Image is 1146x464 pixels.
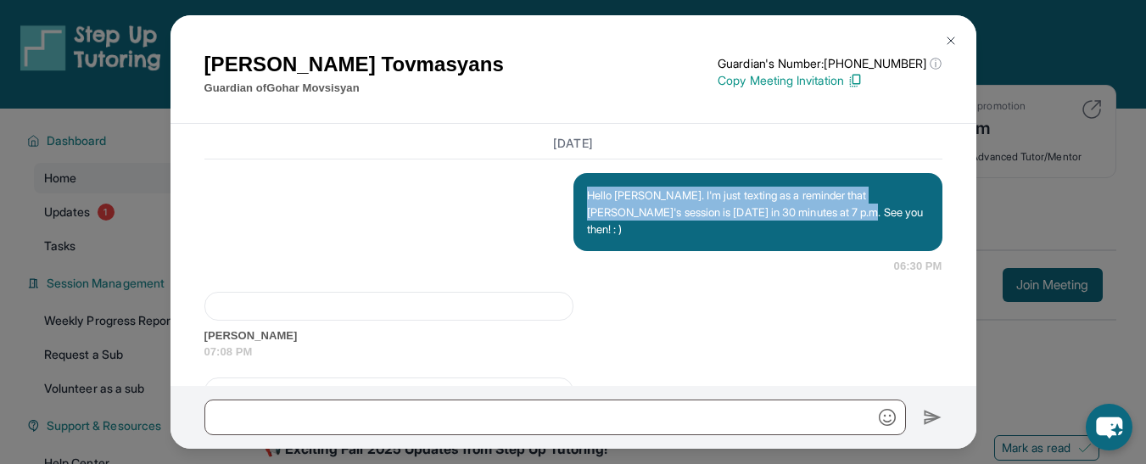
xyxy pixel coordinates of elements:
[587,187,929,238] p: Hello [PERSON_NAME]. I'm just texting as a reminder that [PERSON_NAME]'s session is [DATE] in 30 ...
[204,135,942,152] h3: [DATE]
[944,34,958,48] img: Close Icon
[718,55,942,72] p: Guardian's Number: [PHONE_NUMBER]
[1086,404,1132,450] button: chat-button
[879,409,896,426] img: Emoji
[923,407,942,428] img: Send icon
[204,49,504,80] h1: [PERSON_NAME] Tovmasyans
[204,327,942,344] span: [PERSON_NAME]
[930,55,942,72] span: ⓘ
[894,258,942,275] span: 06:30 PM
[204,344,942,361] span: 07:08 PM
[204,80,504,97] p: Guardian of Gohar Movsisyan
[718,72,942,89] p: Copy Meeting Invitation
[847,73,863,88] img: Copy Icon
